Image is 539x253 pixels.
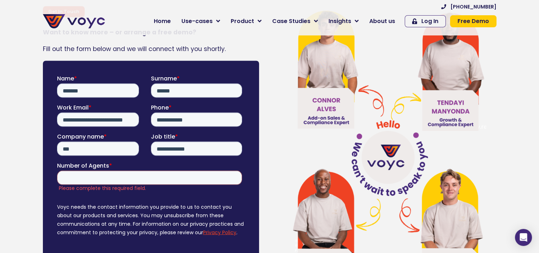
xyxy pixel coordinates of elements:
[323,14,364,28] a: Insights
[329,17,351,26] span: Insights
[364,14,400,28] a: About us
[154,17,171,26] span: Home
[43,44,259,54] p: Fill out the form below and we will connect with you shortly.
[369,17,395,26] span: About us
[450,4,496,9] span: [PHONE_NUMBER]
[176,14,225,28] a: Use-cases
[267,14,323,28] a: Case Studies
[450,15,496,27] a: Free Demo
[272,17,310,26] span: Case Studies
[405,15,446,27] a: Log In
[441,4,496,9] a: [PHONE_NUMBER]
[225,14,267,28] a: Product
[2,110,188,116] label: Please complete this required field.
[515,229,532,246] div: Open Intercom Messenger
[181,17,213,26] span: Use-cases
[94,28,112,36] span: Phone
[94,57,118,66] span: Job title
[421,18,438,24] span: Log In
[148,14,176,28] a: Home
[146,154,179,161] a: Privacy Policy
[43,14,105,28] img: voyc-full-logo
[231,17,254,26] span: Product
[457,18,489,24] span: Free Demo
